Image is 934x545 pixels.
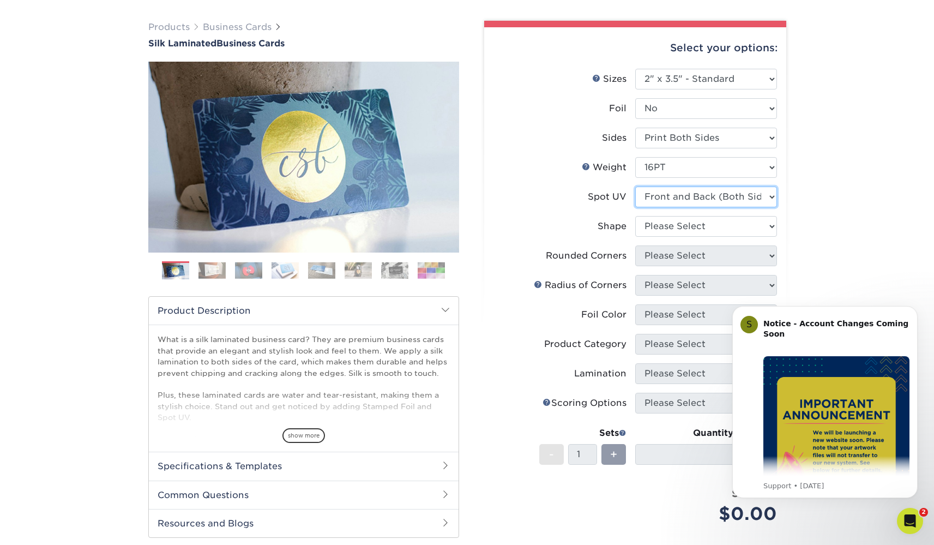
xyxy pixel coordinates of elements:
[539,427,626,440] div: Sets
[158,334,450,512] p: What is a silk laminated business card? They are premium business cards that provide an elegant a...
[602,131,626,145] div: Sides
[635,427,777,440] div: Quantity per Set
[574,367,626,380] div: Lamination
[149,481,459,509] h2: Common Questions
[235,262,262,279] img: Business Cards 03
[549,446,554,463] span: -
[592,73,626,86] div: Sizes
[345,262,372,279] img: Business Cards 06
[148,38,459,49] h1: Business Cards
[582,161,626,174] div: Weight
[282,428,325,443] span: show more
[643,501,777,527] div: $0.00
[198,262,226,279] img: Business Cards 02
[162,257,189,285] img: Business Cards 01
[148,38,459,49] a: Silk LaminatedBusiness Cards
[897,508,923,534] iframe: Intercom live chat
[149,297,459,325] h2: Product Description
[534,279,626,292] div: Radius of Corners
[272,262,299,279] img: Business Cards 04
[546,249,626,262] div: Rounded Corners
[203,22,272,32] a: Business Cards
[716,290,934,516] iframe: Intercom notifications message
[588,190,626,203] div: Spot UV
[610,446,617,463] span: +
[418,262,445,279] img: Business Cards 08
[609,102,626,115] div: Foil
[543,397,626,410] div: Scoring Options
[381,262,408,279] img: Business Cards 07
[919,508,928,517] span: 2
[148,22,190,32] a: Products
[149,509,459,537] h2: Resources and Blogs
[3,512,93,541] iframe: Google Customer Reviews
[148,38,216,49] span: Silk Laminated
[149,452,459,480] h2: Specifications & Templates
[581,308,626,321] div: Foil Color
[148,2,459,313] img: Silk Laminated 01
[598,220,626,233] div: Shape
[544,338,626,351] div: Product Category
[308,262,335,279] img: Business Cards 05
[493,27,778,69] div: Select your options:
